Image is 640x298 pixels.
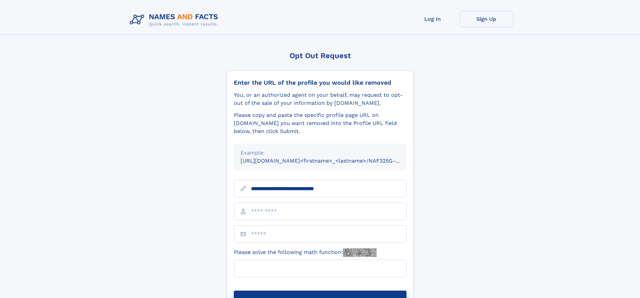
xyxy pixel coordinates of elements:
div: Please copy and paste the specific profile page URL on [DOMAIN_NAME] you want removed into the Pr... [234,111,407,135]
div: You, or an authorized agent on your behalf, may request to opt-out of the sale of your informatio... [234,91,407,107]
small: [URL][DOMAIN_NAME]<firstname>_<lastname>/NAF325G-xxxxxxxx [241,158,419,164]
a: Sign Up [460,11,513,27]
img: Logo Names and Facts [127,11,224,29]
div: Example: [241,149,400,157]
div: Enter the URL of the profile you would like removed [234,79,407,86]
label: Please solve the following math function: [234,248,377,257]
div: Opt Out Request [227,51,414,60]
a: Log In [406,11,460,27]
